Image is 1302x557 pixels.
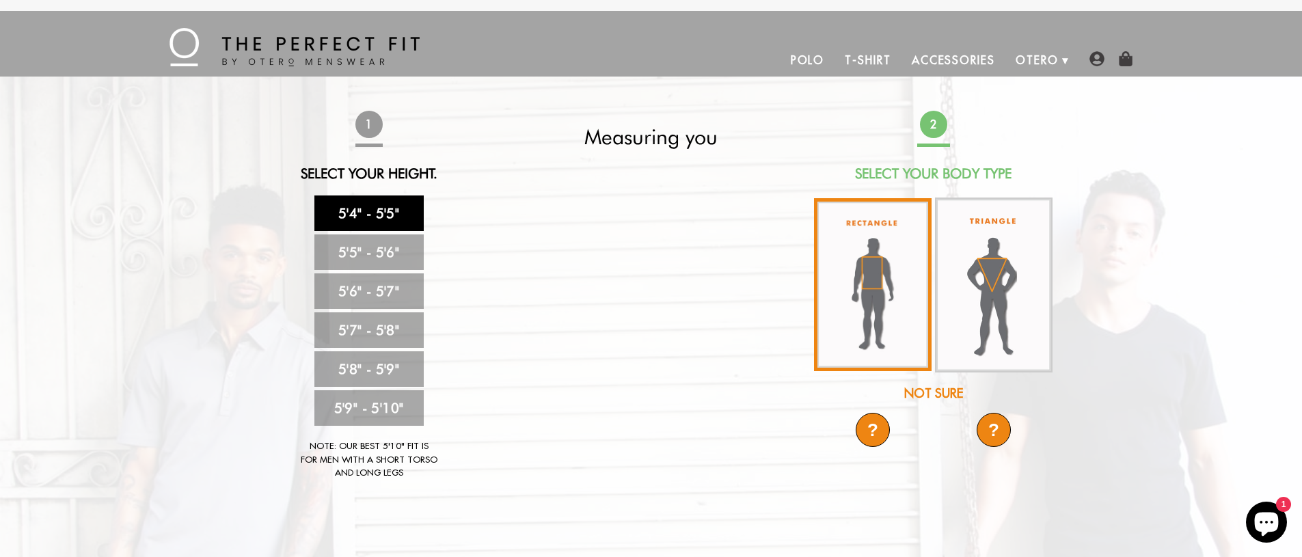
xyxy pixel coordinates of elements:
[781,44,835,77] a: Polo
[314,234,424,270] a: 5'5" - 5'6"
[813,165,1055,182] h2: Select Your Body Type
[248,165,490,182] h2: Select Your Height.
[1089,51,1104,66] img: user-account-icon.png
[301,439,437,480] div: Note: Our best 5'10" fit is for men with a short torso and long legs
[901,44,1005,77] a: Accessories
[814,198,932,371] img: rectangle-body_336x.jpg
[977,413,1011,447] div: ?
[169,28,420,66] img: The Perfect Fit - by Otero Menswear - Logo
[314,390,424,426] a: 5'9" - 5'10"
[353,109,384,139] span: 1
[530,124,772,149] h2: Measuring you
[314,351,424,387] a: 5'8" - 5'9"
[314,273,424,309] a: 5'6" - 5'7"
[1005,44,1069,77] a: Otero
[935,198,1053,372] img: triangle-body_336x.jpg
[918,109,949,139] span: 2
[314,195,424,231] a: 5'4" - 5'5"
[1118,51,1133,66] img: shopping-bag-icon.png
[314,312,424,348] a: 5'7" - 5'8"
[856,413,890,447] div: ?
[1242,502,1291,546] inbox-online-store-chat: Shopify online store chat
[813,384,1055,403] div: Not Sure
[835,44,901,77] a: T-Shirt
